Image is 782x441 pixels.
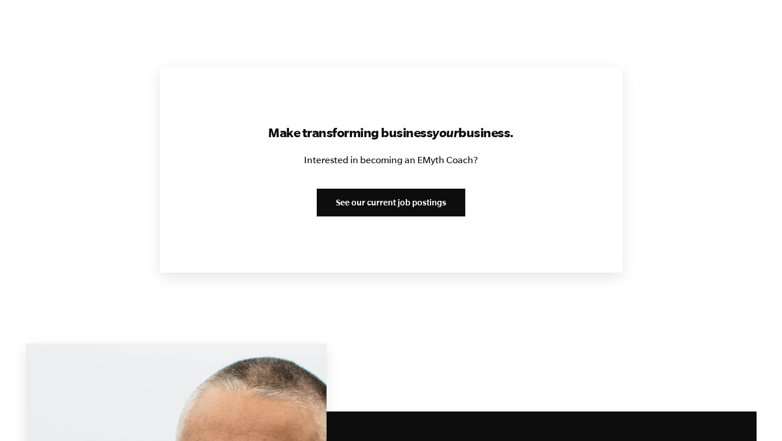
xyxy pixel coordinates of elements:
[724,385,782,441] iframe: Chat Widget
[216,152,566,168] p: Interested in becoming an EMyth Coach?
[216,123,566,142] h3: Make transforming business business.
[317,189,465,216] a: See our current job postings
[432,125,458,139] i: your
